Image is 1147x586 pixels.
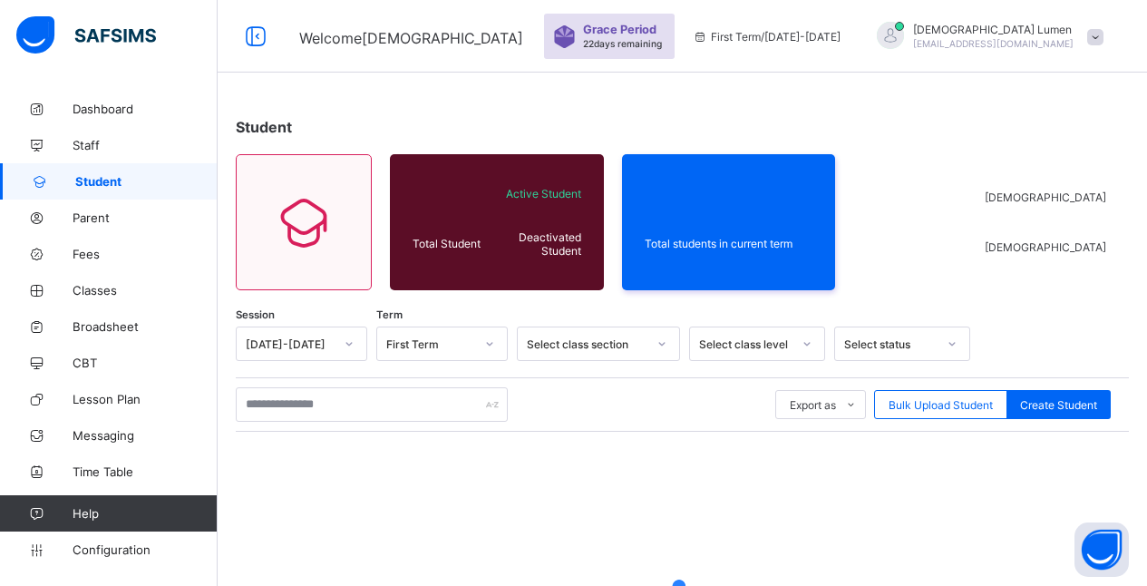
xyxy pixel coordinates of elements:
[73,319,218,334] span: Broadsheet
[246,337,334,351] div: [DATE]-[DATE]
[859,22,1113,52] div: SanctusLumen
[75,174,218,189] span: Student
[236,308,275,321] span: Session
[73,464,218,479] span: Time Table
[73,283,218,298] span: Classes
[73,428,218,443] span: Messaging
[73,392,218,406] span: Lesson Plan
[693,30,841,44] span: session/term information
[73,138,218,152] span: Staff
[236,118,292,136] span: Student
[73,542,217,557] span: Configuration
[699,337,792,351] div: Select class level
[73,102,218,116] span: Dashboard
[583,38,662,49] span: 22 days remaining
[490,230,581,258] span: Deactivated Student
[73,506,217,521] span: Help
[73,247,218,261] span: Fees
[299,29,523,47] span: Welcome [DEMOGRAPHIC_DATA]
[583,23,656,36] span: Grace Period
[913,23,1074,36] span: [DEMOGRAPHIC_DATA] Lumen
[408,232,485,255] div: Total Student
[490,187,581,200] span: Active Student
[913,38,1074,49] span: [EMAIL_ADDRESS][DOMAIN_NAME]
[527,337,646,351] div: Select class section
[1020,398,1097,412] span: Create Student
[16,16,156,54] img: safsims
[73,210,218,225] span: Parent
[73,356,218,370] span: CBT
[645,237,813,250] span: Total students in current term
[790,398,836,412] span: Export as
[985,240,1106,254] span: [DEMOGRAPHIC_DATA]
[985,190,1106,204] span: [DEMOGRAPHIC_DATA]
[386,337,474,351] div: First Term
[889,398,993,412] span: Bulk Upload Student
[844,337,937,351] div: Select status
[553,25,576,48] img: sticker-purple.71386a28dfed39d6af7621340158ba97.svg
[1074,523,1129,577] button: Open asap
[376,308,403,321] span: Term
